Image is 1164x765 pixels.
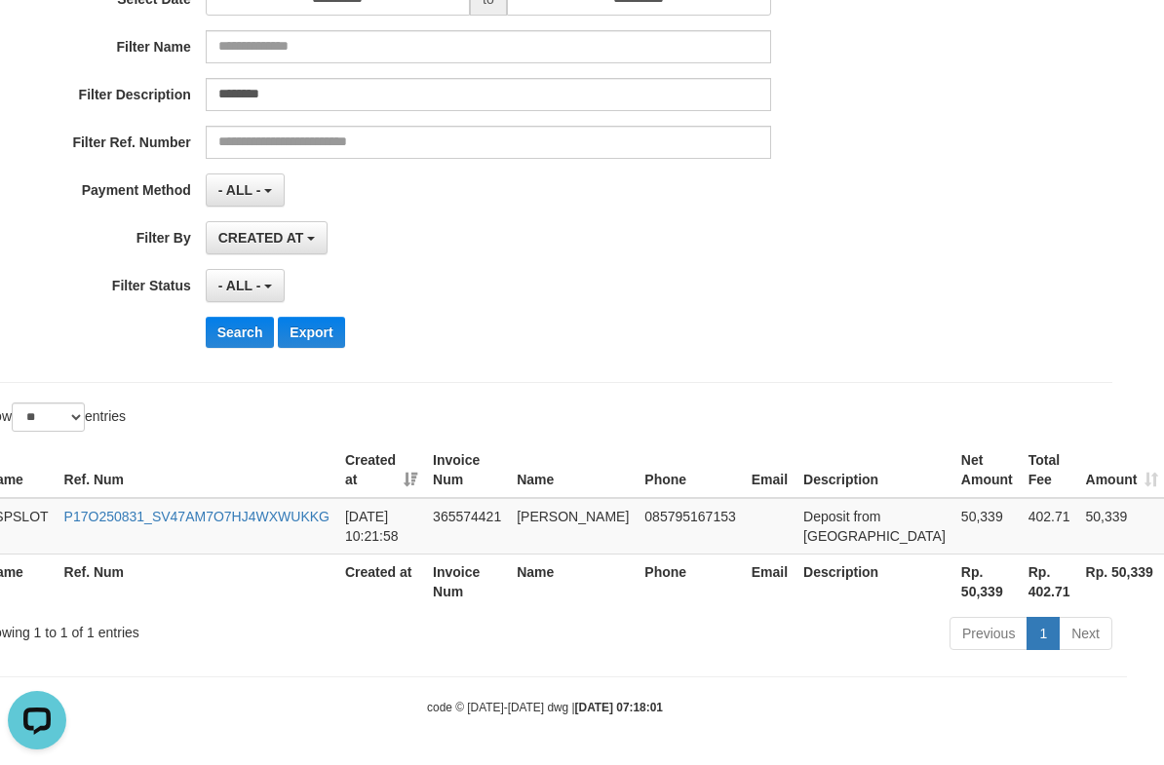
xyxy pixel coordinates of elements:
span: - ALL - [218,278,261,293]
th: Created at: activate to sort column ascending [337,442,425,498]
button: Search [206,317,275,348]
span: - ALL - [218,182,261,198]
th: Invoice Num [425,554,509,609]
th: Phone [637,554,743,609]
select: Showentries [12,402,85,432]
th: Email [744,442,795,498]
th: Phone [637,442,743,498]
a: Previous [950,617,1028,650]
th: Email [744,554,795,609]
th: Name [509,442,637,498]
a: P17O250831_SV47AM7O7HJ4WXWUKKG [64,509,330,524]
strong: [DATE] 07:18:01 [575,701,663,714]
th: Name [509,554,637,609]
td: 365574421 [425,498,509,555]
th: Total Fee [1021,442,1078,498]
button: - ALL - [206,173,285,207]
th: Ref. Num [57,554,337,609]
td: Deposit from [GEOGRAPHIC_DATA] [795,498,953,555]
td: 402.71 [1021,498,1078,555]
th: Description [795,554,953,609]
th: Created at [337,554,425,609]
button: Export [278,317,344,348]
a: 1 [1027,617,1060,650]
th: Invoice Num [425,442,509,498]
td: [PERSON_NAME] [509,498,637,555]
button: - ALL - [206,269,285,302]
th: Rp. 50,339 [953,554,1021,609]
td: [DATE] 10:21:58 [337,498,425,555]
span: CREATED AT [218,230,304,246]
button: Open LiveChat chat widget [8,8,66,66]
a: Next [1059,617,1112,650]
th: Ref. Num [57,442,337,498]
button: CREATED AT [206,221,329,254]
th: Rp. 402.71 [1021,554,1078,609]
td: 085795167153 [637,498,743,555]
th: Description [795,442,953,498]
th: Net Amount [953,442,1021,498]
small: code © [DATE]-[DATE] dwg | [427,701,663,714]
td: 50,339 [953,498,1021,555]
